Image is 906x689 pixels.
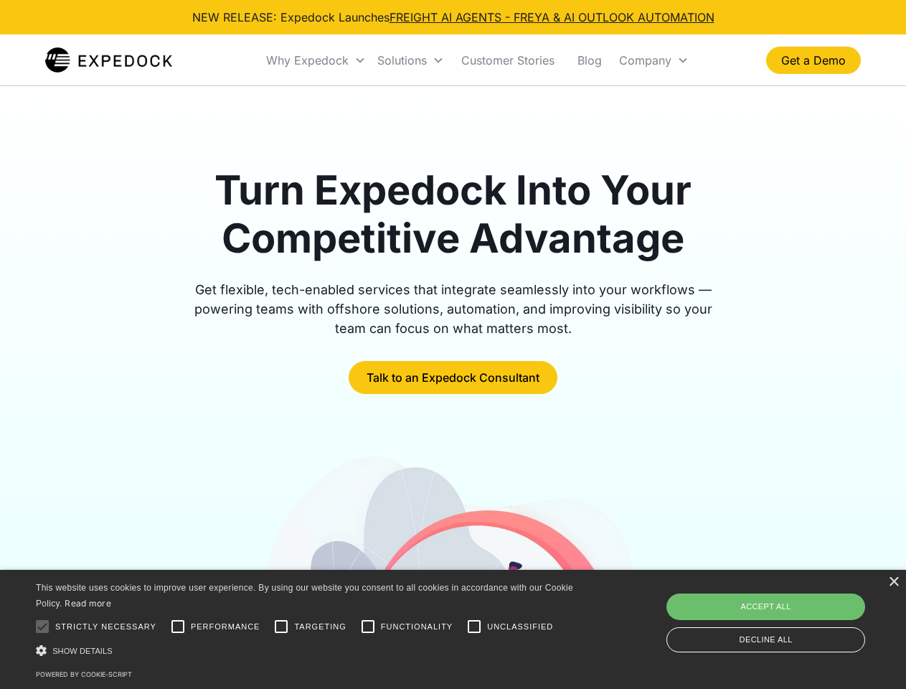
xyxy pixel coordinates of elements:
[266,53,349,67] div: Why Expedock
[349,361,557,394] a: Talk to an Expedock Consultant
[36,670,132,678] a: Powered by cookie-script
[260,36,372,85] div: Why Expedock
[192,9,714,26] div: NEW RELEASE: Expedock Launches
[36,583,573,609] span: This website uses cookies to improve user experience. By using our website you consent to all coo...
[294,621,346,633] span: Targeting
[191,621,260,633] span: Performance
[619,53,671,67] div: Company
[55,621,156,633] span: Strictly necessary
[613,36,694,85] div: Company
[45,46,172,75] img: Expedock Logo
[390,10,714,24] a: FREIGHT AI AGENTS - FREYA & AI OUTLOOK AUTOMATION
[372,36,450,85] div: Solutions
[450,36,566,85] a: Customer Stories
[566,36,613,85] a: Blog
[178,167,729,263] h1: Turn Expedock Into Your Competitive Advantage
[178,280,729,338] div: Get flexible, tech-enabled services that integrate seamlessly into your workflows — powering team...
[65,598,111,609] a: Read more
[766,47,861,74] a: Get a Demo
[381,621,453,633] span: Functionality
[36,643,578,658] div: Show details
[377,53,427,67] div: Solutions
[52,647,113,655] span: Show details
[487,621,553,633] span: Unclassified
[667,534,906,689] iframe: Chat Widget
[45,46,172,75] a: home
